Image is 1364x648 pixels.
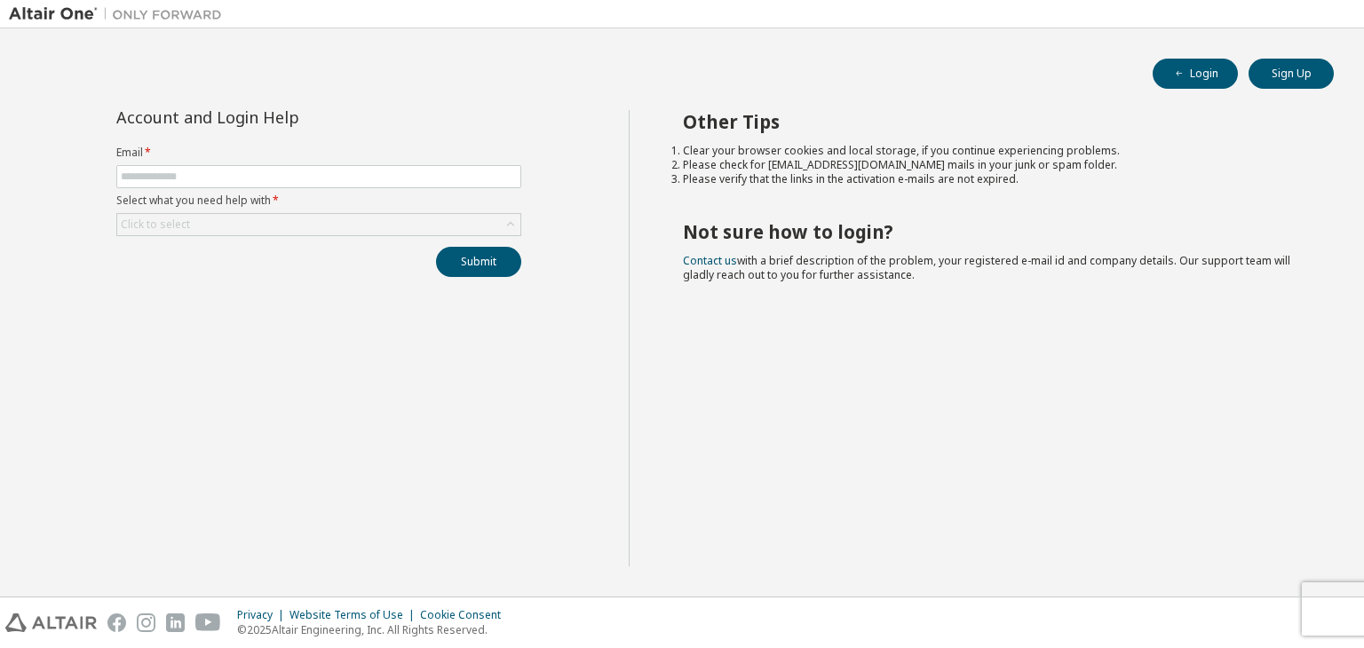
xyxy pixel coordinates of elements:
li: Clear your browser cookies and local storage, if you continue experiencing problems. [683,144,1303,158]
img: Altair One [9,5,231,23]
h2: Other Tips [683,110,1303,133]
h2: Not sure how to login? [683,220,1303,243]
div: Privacy [237,608,289,622]
label: Select what you need help with [116,194,521,208]
a: Contact us [683,253,737,268]
li: Please check for [EMAIL_ADDRESS][DOMAIN_NAME] mails in your junk or spam folder. [683,158,1303,172]
div: Website Terms of Use [289,608,420,622]
div: Click to select [117,214,520,235]
span: with a brief description of the problem, your registered e-mail id and company details. Our suppo... [683,253,1290,282]
img: linkedin.svg [166,613,185,632]
img: youtube.svg [195,613,221,632]
button: Login [1153,59,1238,89]
label: Email [116,146,521,160]
img: facebook.svg [107,613,126,632]
button: Submit [436,247,521,277]
div: Click to select [121,217,190,232]
li: Please verify that the links in the activation e-mails are not expired. [683,172,1303,186]
div: Account and Login Help [116,110,440,124]
img: altair_logo.svg [5,613,97,632]
div: Cookie Consent [420,608,511,622]
p: © 2025 Altair Engineering, Inc. All Rights Reserved. [237,622,511,637]
img: instagram.svg [137,613,155,632]
button: Sign Up [1249,59,1334,89]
